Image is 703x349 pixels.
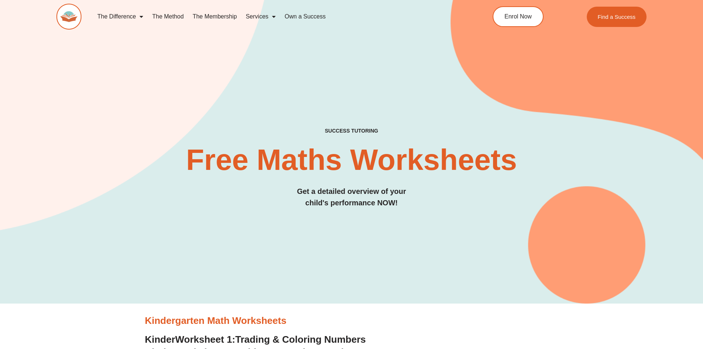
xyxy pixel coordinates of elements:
span: Enrol Now [504,14,532,20]
a: Services [241,8,280,25]
a: The Membership [188,8,241,25]
a: Own a Success [280,8,330,25]
span: Find a Success [598,14,636,20]
h3: Get a detailed overview of your child's performance NOW! [56,186,647,209]
span: Kinder [145,334,175,345]
span: Trading & Coloring Numbers [235,334,366,345]
h3: Kindergarten Math Worksheets [145,315,558,327]
a: Enrol Now [493,6,544,27]
h4: SUCCESS TUTORING​ [56,128,647,134]
a: The Difference [93,8,148,25]
a: The Method [148,8,188,25]
a: KinderWorksheet 1:Trading & Coloring Numbers [145,334,366,345]
span: Worksheet 1: [175,334,235,345]
nav: Menu [93,8,459,25]
h2: Free Maths Worksheets​ [56,145,647,175]
a: Find a Success [587,7,647,27]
